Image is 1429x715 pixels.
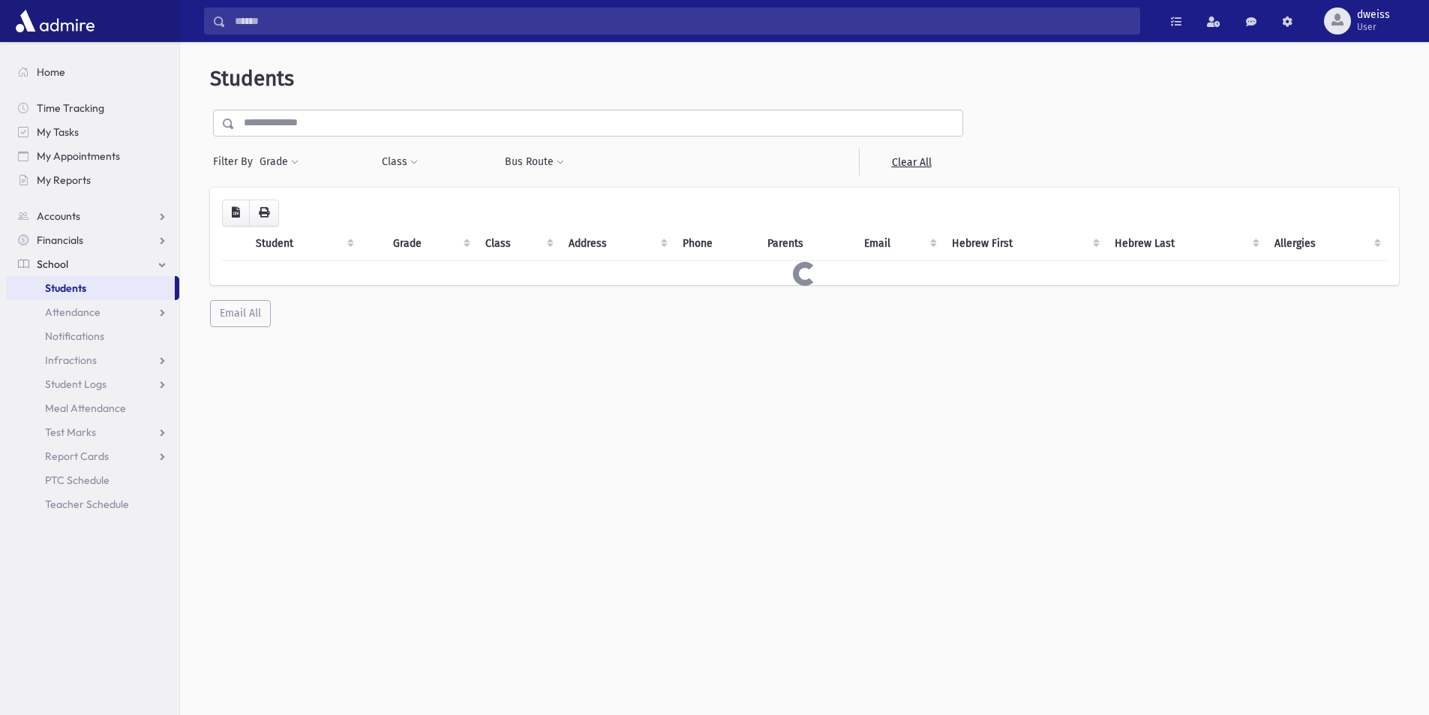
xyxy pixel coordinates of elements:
a: Attendance [6,300,179,324]
a: Teacher Schedule [6,492,179,516]
a: Time Tracking [6,96,179,120]
span: Meal Attendance [45,401,126,415]
span: Home [37,65,65,79]
button: CSV [222,200,250,227]
span: Filter By [213,154,259,170]
a: Clear All [859,149,963,176]
a: Test Marks [6,420,179,444]
th: Address [560,227,674,261]
a: Report Cards [6,444,179,468]
a: Financials [6,228,179,252]
span: PTC Schedule [45,473,110,487]
span: My Reports [37,173,91,187]
th: Allergies [1265,227,1387,261]
th: Grade [384,227,476,261]
a: Meal Attendance [6,396,179,420]
th: Hebrew Last [1106,227,1266,261]
a: My Reports [6,168,179,192]
th: Email [855,227,943,261]
span: Financials [37,233,83,247]
span: Teacher Schedule [45,497,129,511]
span: School [37,257,68,271]
img: AdmirePro [12,6,98,36]
span: Test Marks [45,425,96,439]
button: Bus Route [504,149,565,176]
a: Student Logs [6,372,179,396]
a: Accounts [6,204,179,228]
a: Home [6,60,179,84]
span: User [1357,21,1390,33]
a: Notifications [6,324,179,348]
span: My Appointments [37,149,120,163]
span: Infractions [45,353,97,367]
a: Infractions [6,348,179,372]
span: Time Tracking [37,101,104,115]
span: Student Logs [45,377,107,391]
span: Notifications [45,329,104,343]
span: Report Cards [45,449,109,463]
span: Attendance [45,305,101,319]
a: PTC Schedule [6,468,179,492]
span: My Tasks [37,125,79,139]
th: Hebrew First [943,227,1105,261]
button: Print [249,200,279,227]
a: My Tasks [6,120,179,144]
span: dweiss [1357,9,1390,21]
span: Students [45,281,86,295]
a: My Appointments [6,144,179,168]
th: Phone [674,227,758,261]
th: Class [476,227,560,261]
span: Accounts [37,209,80,223]
input: Search [226,8,1139,35]
span: Students [210,66,294,91]
th: Student [247,227,360,261]
a: School [6,252,179,276]
a: Students [6,276,175,300]
button: Class [381,149,419,176]
button: Grade [259,149,299,176]
th: Parents [758,227,855,261]
button: Email All [210,300,271,327]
